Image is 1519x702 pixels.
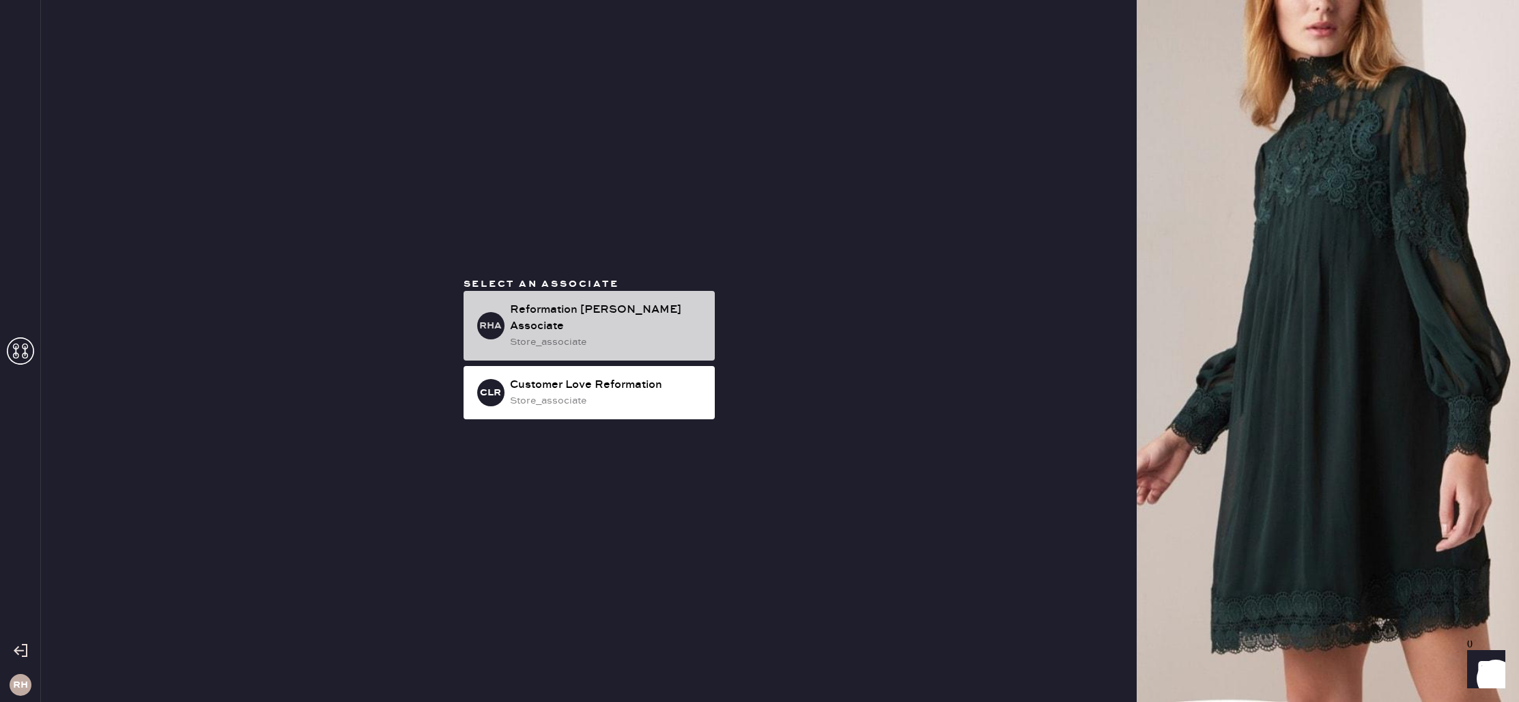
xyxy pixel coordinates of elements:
div: Reformation [PERSON_NAME] Associate [510,302,704,335]
div: store_associate [510,335,704,350]
h3: CLR [480,388,501,397]
h3: RH [13,680,28,690]
span: Select an associate [464,278,619,290]
iframe: Front Chat [1454,641,1513,699]
div: Customer Love Reformation [510,377,704,393]
h3: RHA [479,321,502,331]
div: store_associate [510,393,704,408]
